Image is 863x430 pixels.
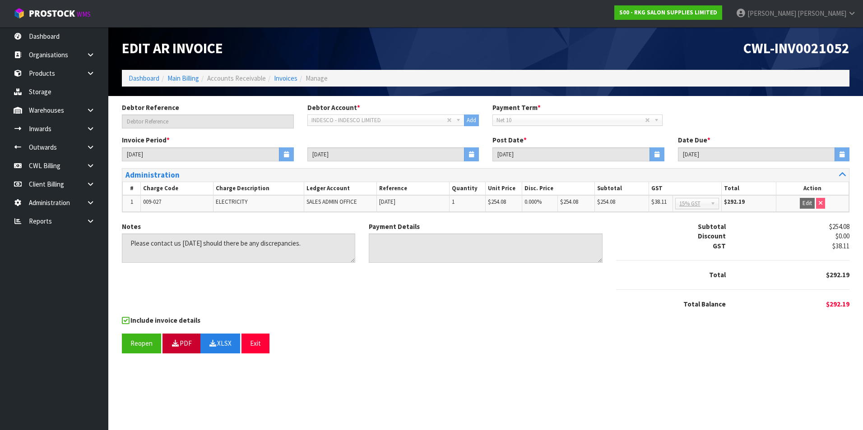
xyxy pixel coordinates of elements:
th: # [123,182,141,195]
span: $0.00 [835,232,849,240]
span: Edit AR Invoice [122,39,223,57]
span: [PERSON_NAME] [798,9,846,18]
th: Ledger Account [304,182,377,195]
button: Edit [800,198,815,209]
img: cube-alt.png [14,8,25,19]
span: SALES ADMIN OFFICE [306,198,357,206]
span: 1 [452,198,455,206]
th: GST [649,182,722,195]
label: Payment Details [369,222,420,231]
th: Total [722,182,776,195]
strong: Subtotal [698,222,726,231]
a: S00 - RKG SALON SUPPLIES LIMITED [614,5,722,20]
th: Charge Code [141,182,213,195]
label: Notes [122,222,141,231]
input: Start Date [122,147,279,161]
span: [DATE] [379,198,395,206]
strong: Total [709,270,726,279]
span: 009-027 [143,198,161,206]
button: XLSX [200,334,240,353]
label: Post Date [492,135,527,145]
small: WMS [77,10,91,18]
span: 1 [130,198,133,206]
th: Charge Description [213,182,304,195]
span: $254.08 [597,198,615,206]
th: Subtotal [594,182,649,195]
span: CWL-INV0021052 [743,39,849,57]
label: Invoice Period [122,135,170,145]
input: Date Posted [492,147,650,161]
th: Reference [377,182,450,195]
span: $254.08 [488,198,506,206]
span: Net 10 [496,115,645,126]
span: 15% GST [679,198,707,209]
span: ELECTRICITY [216,198,247,206]
th: Unit Price [486,182,522,195]
strong: Discount [698,232,726,240]
span: ProStock [29,8,75,19]
th: Quantity [450,182,486,195]
span: $292.19 [826,270,849,279]
label: Debtor Account [307,103,360,112]
span: $38.11 [832,242,849,250]
a: Administration [125,171,846,179]
span: $254.08 [560,198,578,206]
button: PDF [162,334,200,353]
span: Manage [306,74,328,82]
label: Date Due [678,135,710,145]
th: Action [776,182,849,195]
td: % [522,195,557,212]
strong: Include invoice details [130,316,200,325]
input: Date Due [678,147,835,161]
input: Debtor Reference [122,114,294,128]
label: Payment Term [492,103,541,112]
button: Add [464,114,479,126]
a: Dashboard [129,74,159,82]
strong: $292.19 [724,198,745,206]
span: $38.11 [651,198,667,206]
label: Debtor Reference [122,103,179,112]
input: End Date [307,147,465,161]
a: Main Billing [167,74,199,82]
strong: S00 - RKG SALON SUPPLIES LIMITED [619,9,717,16]
span: 0.000 [524,198,537,206]
strong: Total Balance [683,300,726,308]
a: Invoices [274,74,297,82]
span: $254.08 [829,222,849,231]
h3: Administration [125,171,479,179]
button: Reopen [122,334,161,353]
span: $292.19 [826,300,849,308]
span: Accounts Receivable [207,74,266,82]
th: Disc. Price [522,182,594,195]
button: Exit [241,334,269,353]
span: [PERSON_NAME] [747,9,796,18]
strong: GST [713,242,726,250]
span: INDESCO - INDESCO LIMITED [311,115,447,126]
